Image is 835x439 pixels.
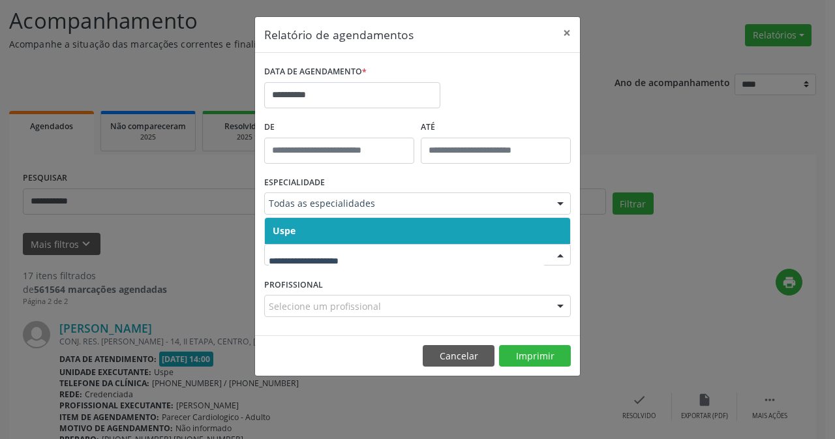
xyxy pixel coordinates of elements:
[264,117,414,138] label: De
[499,345,571,367] button: Imprimir
[264,26,414,43] h5: Relatório de agendamentos
[421,117,571,138] label: ATÉ
[264,62,367,82] label: DATA DE AGENDAMENTO
[264,275,323,295] label: PROFISSIONAL
[273,224,296,237] span: Uspe
[269,299,381,313] span: Selecione um profissional
[269,197,544,210] span: Todas as especialidades
[423,345,494,367] button: Cancelar
[264,173,325,193] label: ESPECIALIDADE
[554,17,580,49] button: Close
